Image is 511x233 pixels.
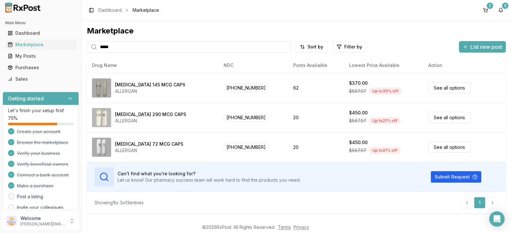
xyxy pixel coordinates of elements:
[461,197,498,208] nav: pagination
[17,139,68,146] span: Browse the marketplace
[308,44,323,50] span: Sort by
[349,80,368,86] div: $370.00
[118,177,301,183] p: Let us know! Our pharmacy success team will work hard to find the products you need.
[115,141,183,147] div: [MEDICAL_DATA] 72 MCG CAPS
[344,58,423,73] th: Lowest Price Available
[115,88,185,94] div: ALLERGAN
[288,58,344,73] th: Posts Available
[369,117,401,124] div: Up to 21 % off
[95,200,144,206] div: Showing 1 to 3 of 3 entries
[487,3,493,9] div: 2
[480,5,491,15] button: 2
[115,82,185,88] div: [MEDICAL_DATA] 145 MCG CAPS
[294,224,309,230] a: Privacy
[3,51,79,61] button: My Posts
[349,88,366,94] span: $567.97
[17,172,69,178] span: Connect a bank account
[5,27,76,39] a: Dashboard
[349,147,366,154] span: $567.97
[3,62,79,73] button: Purchases
[288,132,344,162] td: 20
[17,128,60,135] span: Create your account
[428,142,470,153] a: See all options
[288,103,344,132] td: 20
[17,193,43,200] a: Post a listing
[332,41,366,53] button: Filter by
[133,7,159,13] span: Marketplace
[17,204,64,211] a: Invite your colleagues
[3,28,79,38] button: Dashboard
[5,73,76,85] a: Sales
[5,50,76,62] a: My Posts
[92,108,111,127] img: Linzess 290 MCG CAPS
[17,161,68,167] span: Verify beneficial owners
[8,107,73,114] p: Let's finish your setup first!
[369,147,401,154] div: Up to 21 % off
[17,150,60,157] span: Verify your business
[459,41,506,53] button: List new post
[115,147,183,154] div: ALLERGAN
[87,26,506,36] div: Marketplace
[8,30,74,36] div: Dashboard
[98,7,122,13] a: Dashboard
[218,58,288,73] th: NDC
[278,224,291,230] a: Terms
[6,216,17,226] img: User avatar
[118,171,301,177] h3: Can't find what you're looking for?
[92,78,111,98] img: Linzess 145 MCG CAPS
[8,95,44,102] h3: Getting started
[470,43,502,51] span: List new post
[115,111,186,118] div: [MEDICAL_DATA] 290 MCG CAPS
[87,58,218,73] th: Drug Name
[428,82,470,93] a: See all options
[8,41,74,48] div: Marketplace
[115,118,186,124] div: ALLERGAN
[3,40,79,50] button: Marketplace
[349,110,368,116] div: $450.00
[8,64,74,71] div: Purchases
[8,76,74,82] div: Sales
[489,211,505,227] div: Open Intercom Messenger
[92,138,111,157] img: Linzess 72 MCG CAPS
[5,39,76,50] a: Marketplace
[288,73,344,103] td: 62
[431,171,481,183] button: Submit Request
[224,84,269,92] span: [PHONE_NUMBER]
[5,62,76,73] a: Purchases
[17,183,54,189] span: Make a purchase
[5,20,76,25] h2: Main Menu
[474,197,485,208] a: 1
[98,7,159,13] nav: breadcrumb
[459,44,506,51] a: List new post
[224,143,269,151] span: [PHONE_NUMBER]
[349,118,366,124] span: $567.97
[349,139,368,146] div: $450.00
[423,58,506,73] th: Action
[3,74,79,84] button: Sales
[20,222,65,227] p: [PERSON_NAME][EMAIL_ADDRESS][DOMAIN_NAME]
[369,88,402,95] div: Up to 35 % off
[20,215,65,222] p: Welcome
[8,115,18,121] span: 75 %
[502,3,508,9] div: 5
[296,41,327,53] button: Sort by
[428,112,470,123] a: See all options
[8,53,74,59] div: My Posts
[224,113,269,122] span: [PHONE_NUMBER]
[496,5,506,15] button: 5
[3,3,43,13] img: RxPost Logo
[344,44,362,50] span: Filter by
